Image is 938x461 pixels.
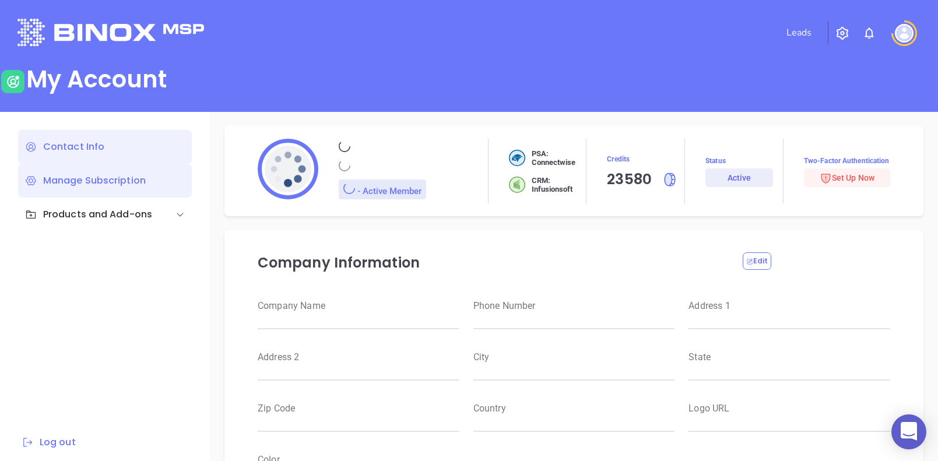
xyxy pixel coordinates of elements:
div: - Active Member [339,180,426,199]
label: Address 1 [688,301,890,311]
img: iconNotification [862,26,876,40]
input: weight [473,311,675,329]
button: Log out [18,435,79,450]
img: iconSetting [835,26,849,40]
input: weight [688,362,890,381]
div: Products and Add-ons [18,198,192,231]
div: CRM: Infusionsoft [509,176,586,193]
img: logo [17,19,204,46]
label: Zip Code [258,404,459,413]
span: Two-Factor Authentication [804,156,890,166]
label: Address 2 [258,353,459,362]
input: weight [258,311,459,329]
button: Edit [743,252,771,270]
div: Active [728,168,751,187]
input: weight [688,413,890,432]
div: Manage Subscription [18,164,192,198]
div: My Account [26,65,167,93]
label: Country [473,404,675,413]
img: user [895,24,914,43]
span: Set Up Now [820,173,874,182]
img: profile [258,139,318,199]
div: Contact Info [18,130,192,164]
input: weight [258,362,459,381]
label: State [688,353,890,362]
span: Credits [607,152,684,166]
label: Logo URL [688,404,890,413]
div: 23580 [607,168,652,191]
input: weight [688,311,890,329]
input: weight [473,413,675,432]
div: PSA: Connectwise [509,149,586,167]
input: weight [473,362,675,381]
label: Company Name [258,301,459,311]
input: weight [258,413,459,432]
img: crm [509,177,525,193]
img: user [1,70,24,93]
a: Leads [782,21,816,44]
img: crm [509,150,525,166]
span: Status [705,156,783,166]
p: Company Information [258,252,729,273]
label: City [473,353,675,362]
div: Products and Add-ons [25,207,152,221]
label: Phone Number [473,301,675,311]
